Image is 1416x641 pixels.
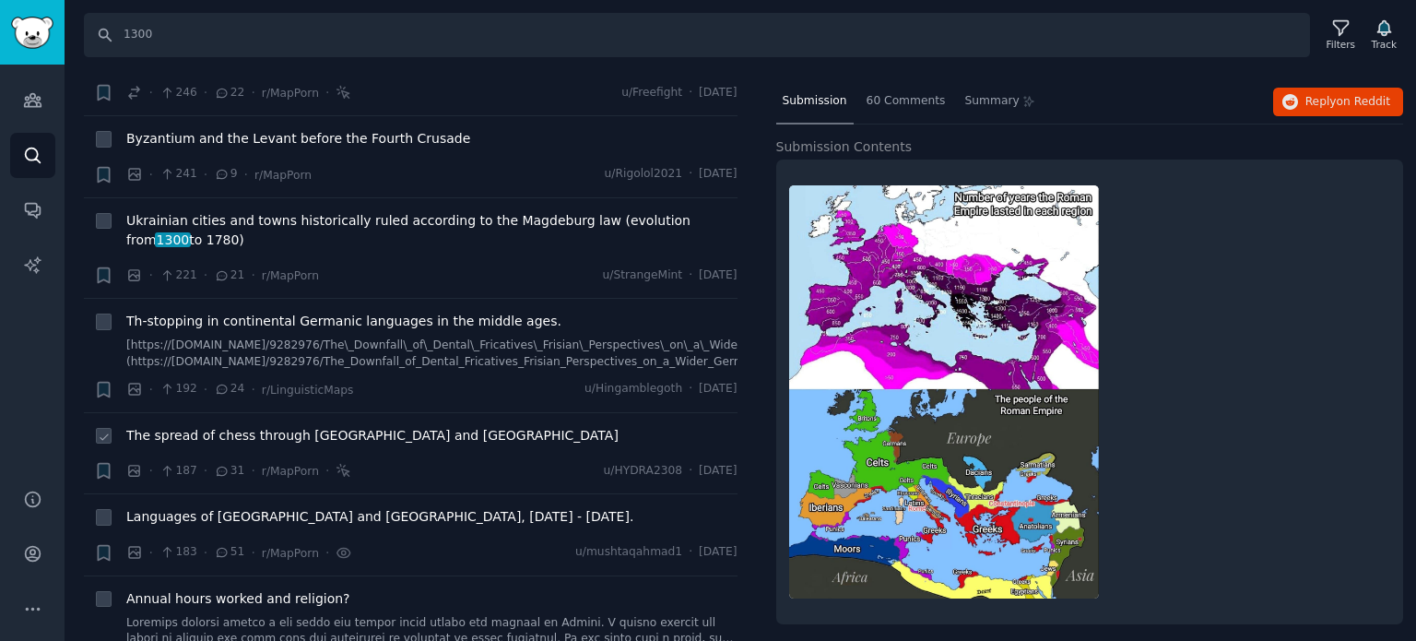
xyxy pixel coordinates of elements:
[214,166,237,183] span: 9
[159,544,197,561] span: 183
[262,269,319,282] span: r/MapPorn
[1337,95,1390,108] span: on Reddit
[699,267,737,284] span: [DATE]
[604,463,683,480] span: u/HYDRA2308
[262,384,354,397] span: r/LinguisticMaps
[159,463,197,480] span: 187
[251,83,254,102] span: ·
[325,83,329,102] span: ·
[699,381,737,398] span: [DATE]
[689,381,692,398] span: ·
[149,380,153,399] span: ·
[689,463,692,480] span: ·
[126,211,737,250] span: Ukrainian cities and towns historically ruled according to the Magdeburg law (evolution from to 1...
[699,85,737,101] span: [DATE]
[1305,94,1390,111] span: Reply
[776,137,913,157] span: Submission Contents
[126,507,633,527] a: Languages of [GEOGRAPHIC_DATA] and [GEOGRAPHIC_DATA], [DATE] - [DATE].
[204,266,207,285] span: ·
[783,93,847,110] span: Submission
[262,87,319,100] span: r/MapPorn
[126,211,737,250] a: Ukrainian cities and towns historically ruled according to the Magdeburg law (evolution from1300t...
[126,589,350,609] a: Annual hours worked and religion?
[251,380,254,399] span: ·
[254,169,312,182] span: r/MapPorn
[244,165,248,184] span: ·
[126,338,737,370] a: [https://[DOMAIN_NAME]/9282976/The\_Downfall\_of\_Dental\_Fricatives\_Frisian\_Perspectives\_on\_...
[251,543,254,563] span: ·
[84,13,1310,57] input: Search Keyword
[204,380,207,399] span: ·
[699,544,737,561] span: [DATE]
[964,93,1019,110] span: Summary
[149,266,153,285] span: ·
[689,85,692,101] span: ·
[214,85,244,101] span: 22
[603,267,683,284] span: u/StrangeMint
[689,544,692,561] span: ·
[159,267,197,284] span: 221
[789,185,1099,599] img: Number of years of Roman rule over each province, obviously there may be inaccuracies as it is ju...
[1273,88,1403,117] button: Replyon Reddit
[621,85,682,101] span: u/Freefight
[689,267,692,284] span: ·
[584,381,682,398] span: u/Hingamblegoth
[1327,38,1355,51] div: Filters
[689,166,692,183] span: ·
[262,465,319,478] span: r/MapPorn
[149,543,153,563] span: ·
[159,166,197,183] span: 241
[699,463,737,480] span: [DATE]
[251,266,254,285] span: ·
[214,544,244,561] span: 51
[605,166,683,183] span: u/Rigolol2021
[204,543,207,563] span: ·
[1365,16,1403,54] button: Track
[325,543,329,563] span: ·
[11,17,53,49] img: GummySearch logo
[262,547,319,560] span: r/MapPorn
[126,129,470,148] a: Byzantium and the Levant before the Fourth Crusade
[867,93,946,110] span: 60 Comments
[159,85,197,101] span: 246
[149,461,153,481] span: ·
[126,312,561,331] a: Th-stopping in continental Germanic languages in the middle ages.
[204,461,207,481] span: ·
[214,267,244,284] span: 21
[159,381,197,398] span: 192
[214,463,244,480] span: 31
[126,426,619,445] a: The spread of chess through [GEOGRAPHIC_DATA] and [GEOGRAPHIC_DATA]
[214,381,244,398] span: 24
[575,544,682,561] span: u/mushtaqahmad1
[204,165,207,184] span: ·
[325,461,329,481] span: ·
[251,461,254,481] span: ·
[699,166,737,183] span: [DATE]
[149,83,153,102] span: ·
[149,165,153,184] span: ·
[1372,38,1397,51] div: Track
[204,83,207,102] span: ·
[155,232,191,247] span: 1300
